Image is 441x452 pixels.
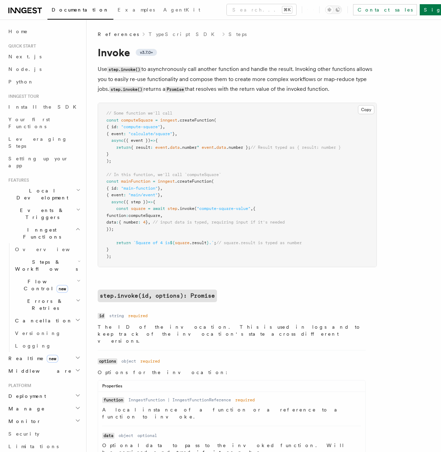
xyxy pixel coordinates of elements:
a: Overview [12,243,82,256]
a: Python [6,75,82,88]
span: Deployment [6,393,46,400]
a: AgentKit [159,2,204,19]
span: // Some function we'll call [106,111,172,116]
span: Limitations [8,444,59,449]
span: ); [106,159,111,163]
span: "main/event" [128,192,158,197]
span: Manage [6,405,45,412]
span: ({ event }) [124,138,150,143]
span: const [106,118,119,123]
a: Your first Functions [6,113,82,133]
span: } [207,240,209,245]
a: Documentation [47,2,113,20]
span: .number [180,145,197,150]
dd: InngestFunction | InngestFunctionReference [128,397,231,403]
span: ( [194,206,197,211]
span: const [116,206,128,211]
span: } [106,152,109,156]
span: Events & Triggers [6,207,76,221]
span: Steps & Workflows [12,258,78,272]
kbd: ⌘K [282,6,292,13]
span: Inngest Functions [6,226,75,240]
button: Local Development [6,184,82,204]
span: v3.7.0+ [140,50,153,55]
span: => [148,199,153,204]
button: Deployment [6,390,82,402]
span: Platform [6,383,31,388]
span: . [167,145,170,150]
span: return [116,145,131,150]
dd: required [128,313,148,319]
dd: string [109,313,124,319]
span: ( [214,118,216,123]
span: , [160,192,163,197]
span: 4 [143,220,145,225]
span: Versioning [15,330,61,336]
span: { event [106,131,124,136]
span: function [106,213,126,218]
span: Realtime [6,355,58,362]
code: options [98,358,117,364]
a: Setting up your app [6,152,82,172]
span: Security [8,431,39,437]
button: Errors & Retries [12,295,82,314]
span: , [175,131,177,136]
a: Steps [229,31,247,38]
code: id [98,313,105,319]
span: , [163,124,165,129]
button: Cancellation [12,314,82,327]
span: Features [6,177,29,183]
a: Security [6,428,82,440]
span: event [202,145,214,150]
p: Options for the invocation: [98,369,366,376]
span: square [175,240,189,245]
button: Steps & Workflows [12,256,82,275]
span: , [160,186,163,191]
span: Python [8,79,34,85]
span: data [170,145,180,150]
a: Contact sales [353,4,417,15]
span: Flow Control [12,278,77,292]
span: ); [106,254,111,259]
span: inngest [158,179,175,184]
span: .createFunction [177,118,214,123]
span: mainFunction [121,179,150,184]
dd: required [140,358,160,364]
span: { [155,138,158,143]
span: return [116,240,131,245]
span: } [172,131,175,136]
a: Install the SDK [6,101,82,113]
span: Cancellation [12,317,73,324]
span: { result [131,145,150,150]
span: Quick start [6,43,36,49]
span: Monitor [6,418,41,425]
span: { id [106,124,116,129]
div: Inngest Functions [6,243,82,352]
span: Leveraging Steps [8,136,67,149]
span: : [116,220,119,225]
span: computeSquare [128,213,160,218]
span: }); [106,227,114,232]
a: Next.js [6,50,82,63]
span: // Result typed as { result: number } [251,145,341,150]
span: .invoke [177,206,194,211]
span: { [253,206,255,211]
span: square [131,206,145,211]
a: step.invoke(id, options): Promise [98,290,217,302]
span: step [167,206,177,211]
code: step.invoke() [109,87,143,93]
span: Errors & Retries [12,298,76,312]
span: // In this function, we'll call `computeSquare` [106,172,221,177]
span: } [158,192,160,197]
p: The ID of the invocation. This is used in logs and to keep track of the invocation's state across... [98,323,366,344]
span: async [111,138,124,143]
span: Local Development [6,187,76,201]
code: data [102,433,114,439]
span: computeSquare [121,118,153,123]
dd: object [119,433,133,438]
span: Home [8,28,28,35]
code: step.invoke() [107,67,141,73]
span: "calculate/square" [128,131,172,136]
span: ; [214,240,216,245]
